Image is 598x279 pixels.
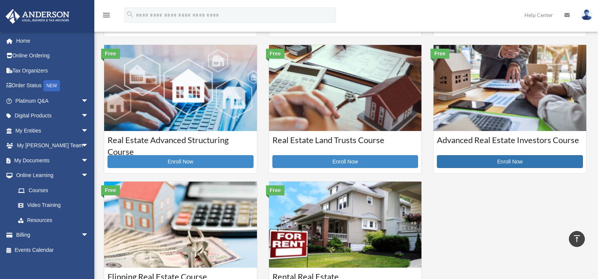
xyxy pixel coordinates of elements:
i: search [126,10,134,18]
span: arrow_drop_down [81,138,96,154]
span: arrow_drop_down [81,108,96,124]
a: Enroll Now [437,155,583,168]
span: arrow_drop_down [81,93,96,109]
a: Tax Organizers [5,63,100,78]
span: arrow_drop_down [81,123,96,139]
a: Courses [11,183,96,198]
a: My Entitiesarrow_drop_down [5,123,100,138]
a: Billingarrow_drop_down [5,228,100,243]
div: Free [430,49,449,59]
a: Digital Productsarrow_drop_down [5,108,100,123]
h3: Advanced Real Estate Investors Course [437,134,583,153]
div: Free [266,185,285,195]
span: arrow_drop_down [81,228,96,243]
a: Resources [11,213,100,228]
a: Order StatusNEW [5,78,100,94]
span: arrow_drop_down [81,153,96,168]
a: Enroll Now [272,155,418,168]
div: NEW [43,80,60,91]
span: arrow_drop_down [81,168,96,183]
a: Home [5,33,100,48]
a: Online Learningarrow_drop_down [5,168,100,183]
a: Platinum Q&Aarrow_drop_down [5,93,100,108]
div: Free [266,49,285,59]
a: Online Ordering [5,48,100,63]
h3: Real Estate Advanced Structuring Course [108,134,254,153]
a: vertical_align_top [569,231,585,247]
a: Enroll Now [108,155,254,168]
i: vertical_align_top [572,234,581,243]
a: menu [102,13,111,20]
i: menu [102,11,111,20]
img: User Pic [581,9,592,20]
div: Free [101,49,120,59]
a: My Documentsarrow_drop_down [5,153,100,168]
div: Free [101,185,120,195]
img: Anderson Advisors Platinum Portal [3,9,72,24]
a: My [PERSON_NAME] Teamarrow_drop_down [5,138,100,153]
a: Events Calendar [5,242,100,257]
a: Video Training [11,198,100,213]
h3: Real Estate Land Trusts Course [272,134,418,153]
